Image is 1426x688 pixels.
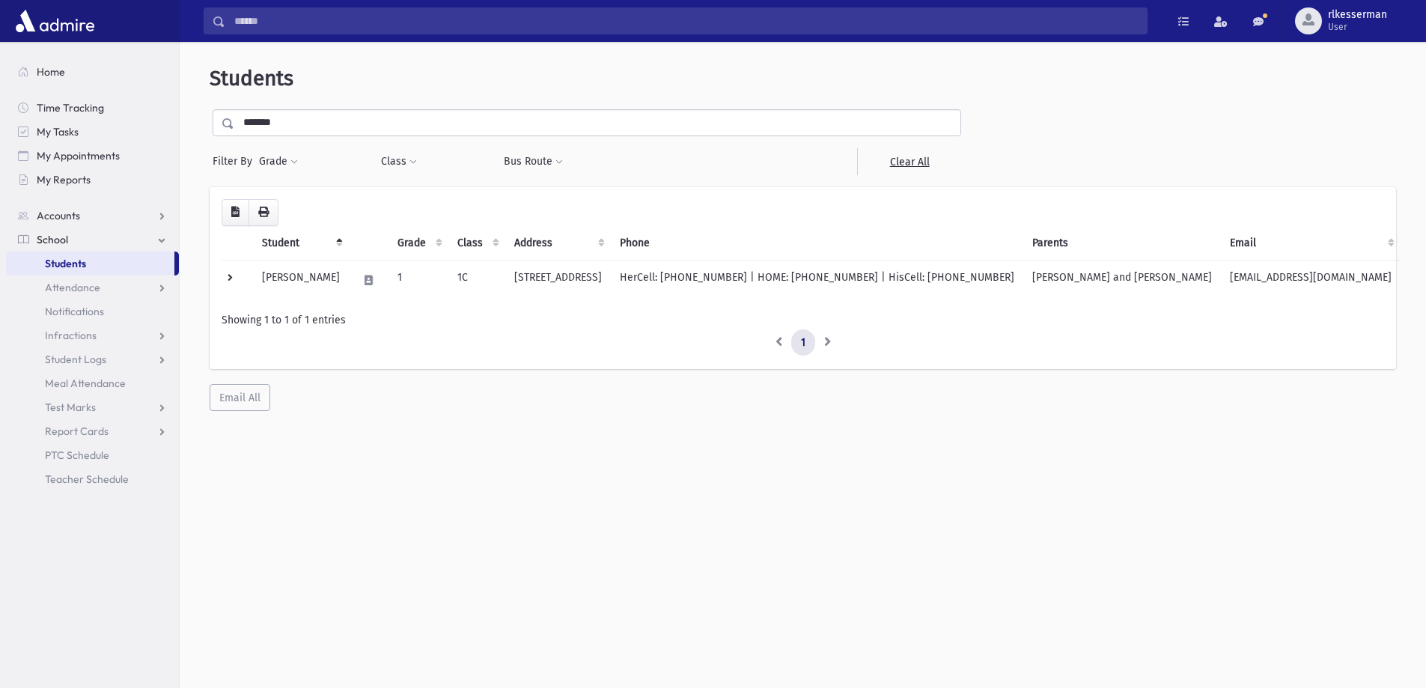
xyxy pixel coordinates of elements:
[222,312,1384,328] div: Showing 1 to 1 of 1 entries
[45,472,129,486] span: Teacher Schedule
[37,65,65,79] span: Home
[45,448,109,462] span: PTC Schedule
[6,347,179,371] a: Student Logs
[12,6,98,36] img: AdmirePro
[45,329,97,342] span: Infractions
[37,173,91,186] span: My Reports
[6,275,179,299] a: Attendance
[6,96,179,120] a: Time Tracking
[448,226,505,261] th: Class: activate to sort column ascending
[791,329,815,356] a: 1
[37,209,80,222] span: Accounts
[249,199,278,226] button: Print
[611,260,1023,300] td: HerCell: [PHONE_NUMBER] | HOME: [PHONE_NUMBER] | HisCell: [PHONE_NUMBER]
[389,226,448,261] th: Grade: activate to sort column ascending
[6,299,179,323] a: Notifications
[210,66,293,91] span: Students
[6,120,179,144] a: My Tasks
[1221,260,1401,300] td: [EMAIL_ADDRESS][DOMAIN_NAME]
[37,233,68,246] span: School
[503,148,564,175] button: Bus Route
[37,101,104,115] span: Time Tracking
[222,199,249,226] button: CSV
[45,305,104,318] span: Notifications
[6,228,179,252] a: School
[37,149,120,162] span: My Appointments
[45,353,106,366] span: Student Logs
[6,443,179,467] a: PTC Schedule
[6,168,179,192] a: My Reports
[253,226,349,261] th: Student: activate to sort column descending
[37,125,79,138] span: My Tasks
[210,384,270,411] button: Email All
[1023,226,1221,261] th: Parents
[448,260,505,300] td: 1C
[505,226,611,261] th: Address: activate to sort column ascending
[389,260,448,300] td: 1
[253,260,349,300] td: [PERSON_NAME]
[1023,260,1221,300] td: [PERSON_NAME] and [PERSON_NAME]
[6,60,179,84] a: Home
[45,281,100,294] span: Attendance
[45,401,96,414] span: Test Marks
[213,153,258,169] span: Filter By
[258,148,299,175] button: Grade
[6,252,174,275] a: Students
[505,260,611,300] td: [STREET_ADDRESS]
[611,226,1023,261] th: Phone
[6,419,179,443] a: Report Cards
[45,257,86,270] span: Students
[857,148,961,175] a: Clear All
[225,7,1147,34] input: Search
[6,371,179,395] a: Meal Attendance
[45,377,126,390] span: Meal Attendance
[1328,21,1387,33] span: User
[6,395,179,419] a: Test Marks
[6,323,179,347] a: Infractions
[1221,226,1401,261] th: Email: activate to sort column ascending
[6,144,179,168] a: My Appointments
[1328,9,1387,21] span: rlkesserman
[45,424,109,438] span: Report Cards
[6,467,179,491] a: Teacher Schedule
[380,148,418,175] button: Class
[6,204,179,228] a: Accounts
